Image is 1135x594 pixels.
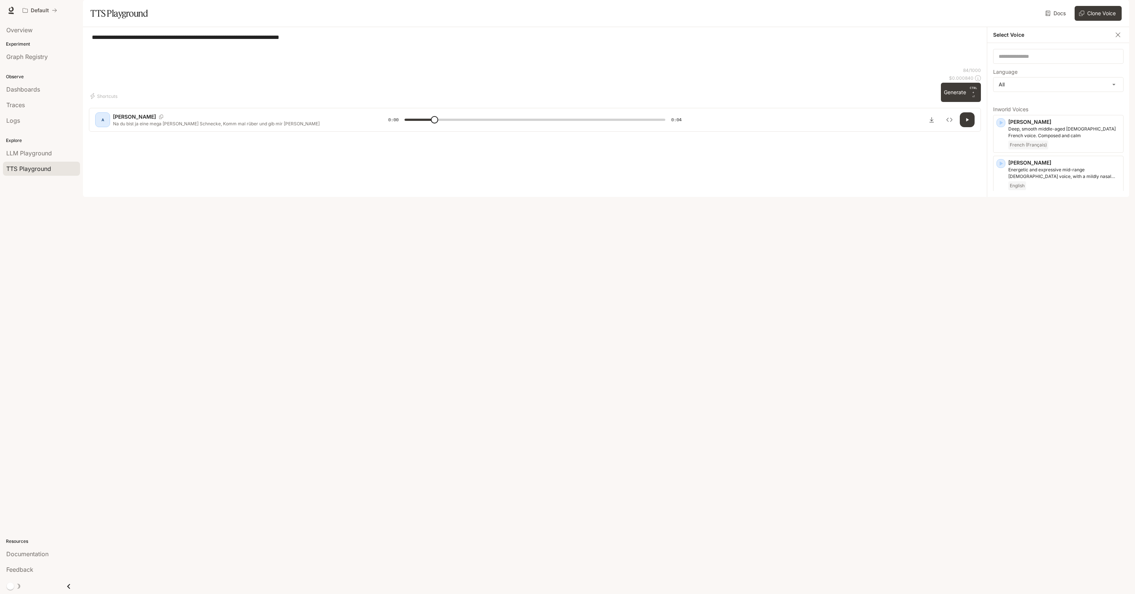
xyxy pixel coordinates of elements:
p: 84 / 1000 [963,67,981,73]
div: A [97,114,109,126]
div: All [993,77,1123,92]
span: French (Français) [1008,141,1048,149]
span: 0:00 [388,116,399,123]
button: Clone Voice [1075,6,1122,21]
p: [PERSON_NAME] [113,113,156,121]
p: Na du bist ja eine mega [PERSON_NAME] Schnecke, Komm mal rüber und gib mir [PERSON_NAME] [113,121,370,127]
p: ⏎ [969,86,978,99]
p: Energetic and expressive mid-range male voice, with a mildly nasal quality [1008,166,1120,180]
p: Deep, smooth middle-aged male French voice. Composed and calm [1008,126,1120,139]
button: Copy Voice ID [156,115,166,119]
button: All workspaces [19,3,60,18]
p: [PERSON_NAME] [1008,118,1120,126]
button: Download audio [924,112,939,127]
p: $ 0.000840 [949,75,973,81]
button: GenerateCTRL +⏎ [941,83,981,102]
button: Shortcuts [89,90,120,102]
button: Inspect [942,112,957,127]
p: CTRL + [969,86,978,95]
p: Default [31,7,49,14]
span: English [1008,181,1026,190]
h1: TTS Playground [90,6,148,21]
p: Inworld Voices [993,107,1124,112]
a: Docs [1044,6,1069,21]
p: [PERSON_NAME] [1008,159,1120,166]
p: Language [993,69,1018,75]
span: 0:04 [671,116,682,123]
